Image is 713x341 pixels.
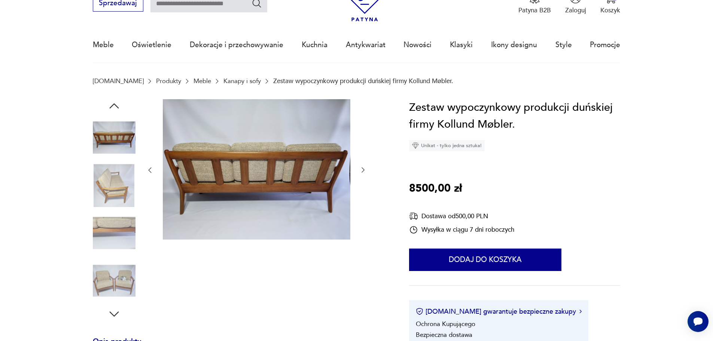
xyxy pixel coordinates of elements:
button: [DOMAIN_NAME] gwarantuje bezpieczne zakupy [416,307,582,316]
a: Oświetlenie [132,28,171,62]
img: Ikona diamentu [412,142,419,149]
img: Ikona dostawy [409,211,418,221]
button: Dodaj do koszyka [409,249,561,271]
a: Promocje [590,28,620,62]
img: Zdjęcie produktu Zestaw wypoczynkowy produkcji duńskiej firmy Kollund Møbler. [163,99,350,240]
p: Zestaw wypoczynkowy produkcji duńskiej firmy Kollund Møbler. [273,77,453,85]
a: Produkty [156,77,181,85]
a: [DOMAIN_NAME] [93,77,144,85]
a: Kanapy i sofy [223,77,261,85]
li: Ochrona Kupującego [416,320,475,328]
h1: Zestaw wypoczynkowy produkcji duńskiej firmy Kollund Møbler. [409,99,620,133]
img: Zdjęcie produktu Zestaw wypoczynkowy produkcji duńskiej firmy Kollund Møbler. [93,164,135,207]
a: Nowości [403,28,432,62]
p: Patyna B2B [518,6,551,15]
div: Wysyłka w ciągu 7 dni roboczych [409,225,514,234]
img: Zdjęcie produktu Zestaw wypoczynkowy produkcji duńskiej firmy Kollund Møbler. [93,212,135,255]
div: Dostawa od 500,00 PLN [409,211,514,221]
img: Ikona certyfikatu [416,308,423,315]
div: Unikat - tylko jedna sztuka! [409,140,485,151]
iframe: Smartsupp widget button [688,311,709,332]
img: Zdjęcie produktu Zestaw wypoczynkowy produkcji duńskiej firmy Kollund Møbler. [93,116,135,159]
a: Sprzedawaj [93,1,143,7]
a: Klasyki [450,28,473,62]
img: Zdjęcie produktu Zestaw wypoczynkowy produkcji duńskiej firmy Kollund Møbler. [93,259,135,302]
a: Meble [93,28,114,62]
img: Ikona strzałki w prawo [579,310,582,313]
a: Meble [194,77,211,85]
li: Bezpieczna dostawa [416,331,472,339]
a: Style [555,28,572,62]
p: Zaloguj [565,6,586,15]
p: Koszyk [600,6,620,15]
a: Kuchnia [302,28,327,62]
a: Antykwariat [346,28,386,62]
a: Ikony designu [491,28,537,62]
p: 8500,00 zł [409,180,462,197]
a: Dekoracje i przechowywanie [190,28,283,62]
